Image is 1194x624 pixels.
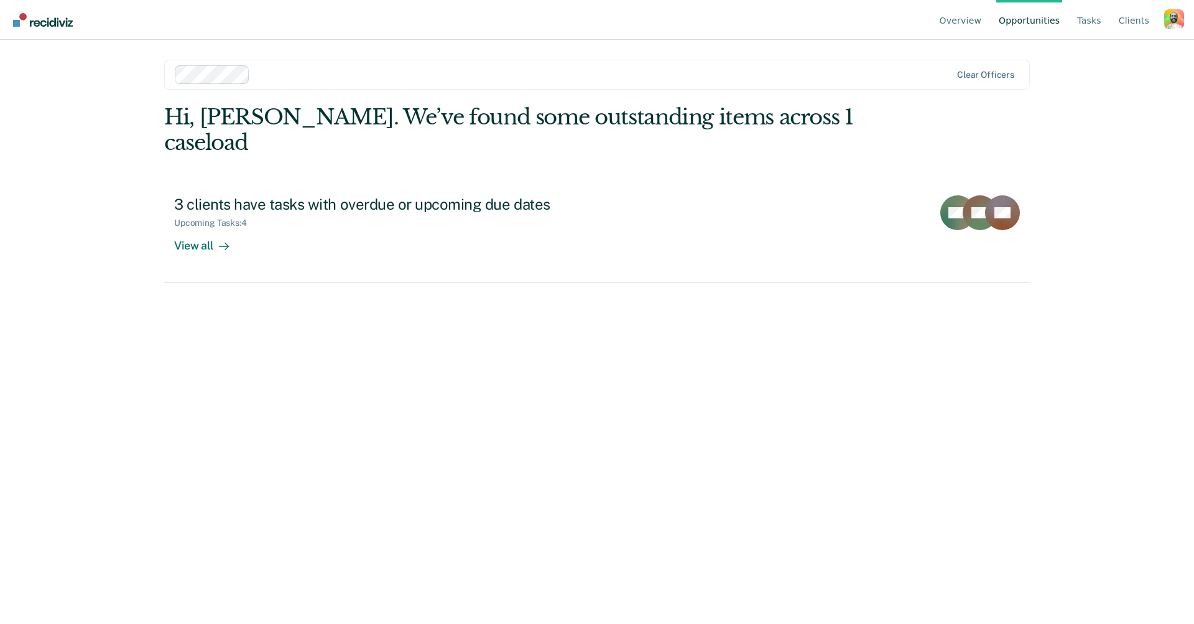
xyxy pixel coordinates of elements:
div: 3 clients have tasks with overdue or upcoming due dates [174,195,611,213]
button: Profile dropdown button [1164,9,1184,29]
div: View all [174,228,244,253]
div: Clear officers [957,70,1014,80]
div: Upcoming Tasks : 4 [174,218,257,228]
a: 3 clients have tasks with overdue or upcoming due datesUpcoming Tasks:4View all [164,185,1030,283]
img: Recidiviz [13,13,73,27]
div: Hi, [PERSON_NAME]. We’ve found some outstanding items across 1 caseload [164,105,857,156]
